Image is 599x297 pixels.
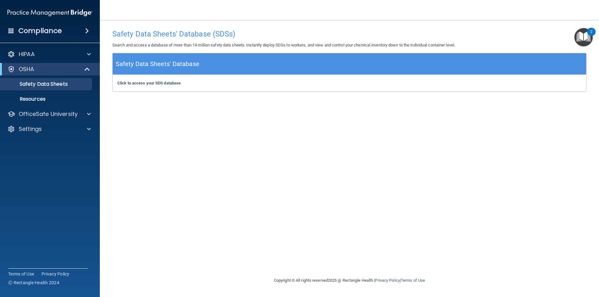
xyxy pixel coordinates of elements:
[4,81,89,87] p: Safety Data Sheets
[401,278,425,283] a: Terms of Use
[7,7,92,19] img: PMB logo
[19,110,78,118] p: OfficeSafe University
[41,271,70,277] a: Privacy Policy
[236,271,463,290] div: Copyright © All rights reserved 2025 @ Rectangle Health | |
[574,28,593,46] button: Open Resource Center, 2 new notifications
[117,81,181,85] a: Click to access your SDS database
[112,41,587,49] p: Search and access a database of more than 14 million safety data sheets. Instantly deploy SDSs to...
[4,96,89,102] p: Resources
[19,50,35,58] p: HIPAA
[7,110,91,118] a: OfficeSafe University
[8,271,34,277] a: Terms of Use
[491,253,592,278] iframe: Drift Widget Chat Controller
[7,65,90,73] a: OSHA
[19,65,34,73] p: OSHA
[18,26,62,35] h4: Compliance
[116,59,199,69] h5: Safety Data Sheets' Database
[7,50,91,58] a: HIPAA
[19,125,42,133] p: Settings
[375,278,400,283] a: Privacy Policy
[8,280,59,286] span: Ⓒ Rectangle Health 2024
[590,32,592,40] div: 2
[7,125,91,133] a: Settings
[112,30,587,38] h4: Safety Data Sheets' Database (SDSs)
